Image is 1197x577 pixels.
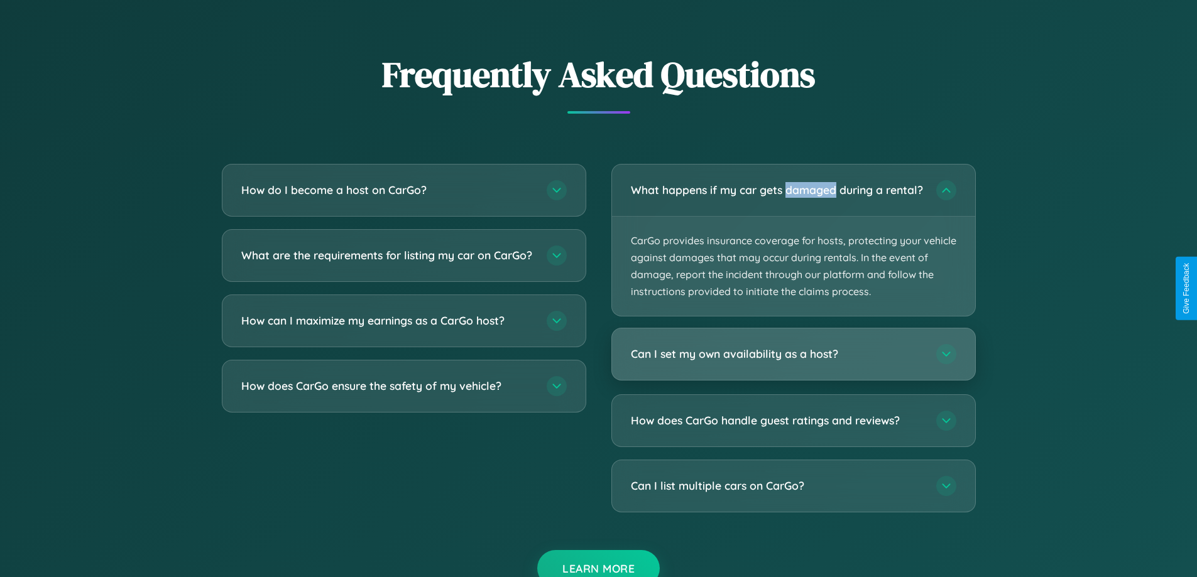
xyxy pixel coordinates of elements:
[241,378,534,394] h3: How does CarGo ensure the safety of my vehicle?
[631,182,924,198] h3: What happens if my car gets damaged during a rental?
[222,50,976,99] h2: Frequently Asked Questions
[1182,263,1191,314] div: Give Feedback
[241,313,534,328] h3: How can I maximize my earnings as a CarGo host?
[631,413,924,429] h3: How does CarGo handle guest ratings and reviews?
[241,182,534,198] h3: How do I become a host on CarGo?
[241,247,534,263] h3: What are the requirements for listing my car on CarGo?
[631,347,924,362] h3: Can I set my own availability as a host?
[612,217,975,316] p: CarGo provides insurance coverage for hosts, protecting your vehicle against damages that may occ...
[631,478,924,494] h3: Can I list multiple cars on CarGo?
